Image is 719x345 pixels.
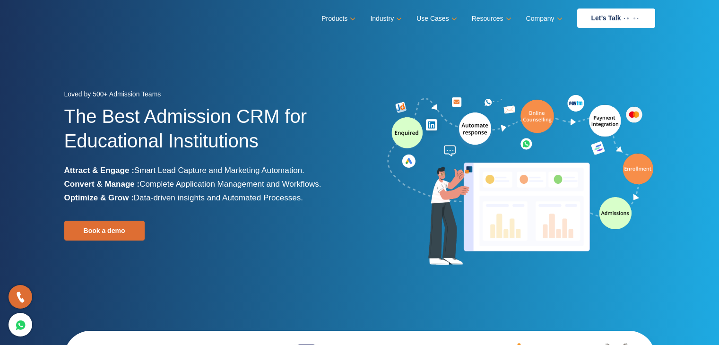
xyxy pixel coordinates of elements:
span: Complete Application Management and Workflows. [139,180,321,189]
span: Data-driven insights and Automated Processes. [134,193,303,202]
div: Loved by 500+ Admission Teams [64,87,353,104]
span: Smart Lead Capture and Marketing Automation. [134,166,304,175]
h1: The Best Admission CRM for Educational Institutions [64,104,353,164]
a: Products [321,12,354,26]
a: Use Cases [416,12,455,26]
a: Resources [472,12,510,26]
b: Convert & Manage : [64,180,140,189]
a: Company [526,12,561,26]
a: Book a demo [64,221,145,241]
a: Let’s Talk [577,9,655,28]
a: Industry [370,12,400,26]
b: Attract & Engage : [64,166,134,175]
b: Optimize & Grow : [64,193,134,202]
img: admission-software-home-page-header [386,93,655,269]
